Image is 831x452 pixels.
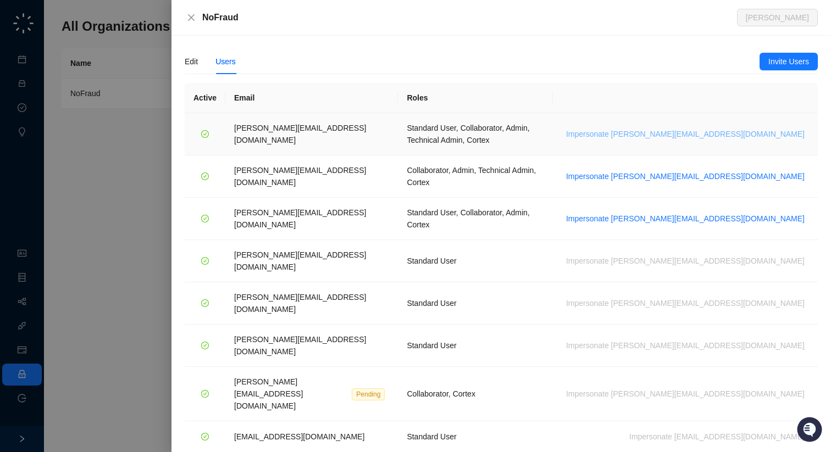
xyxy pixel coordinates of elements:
span: Impersonate [PERSON_NAME][EMAIL_ADDRESS][DOMAIN_NAME] [566,170,805,182]
a: Powered byPylon [77,180,133,189]
span: [EMAIL_ADDRESS][DOMAIN_NAME] [234,432,364,441]
span: check-circle [201,433,209,440]
td: Standard User, Collaborator, Admin, Cortex [398,198,552,240]
button: Impersonate [EMAIL_ADDRESS][DOMAIN_NAME] [625,430,809,443]
button: Impersonate [PERSON_NAME][EMAIL_ADDRESS][DOMAIN_NAME] [562,254,809,267]
span: [PERSON_NAME][EMAIL_ADDRESS][DOMAIN_NAME] [234,293,366,314]
div: Edit [185,55,198,68]
span: [PERSON_NAME][EMAIL_ADDRESS][DOMAIN_NAME] [234,124,366,144]
button: Close [185,11,198,24]
div: NoFraud [202,11,737,24]
span: check-circle [201,172,209,180]
img: 5124521997842_fc6d7dfcefe973c2e489_88.png [11,99,31,119]
td: Collaborator, Cortex [398,367,552,421]
iframe: Open customer support [796,416,826,445]
span: check-circle [201,130,209,138]
span: Status [60,154,85,165]
div: Start new chat [37,99,180,110]
span: check-circle [201,299,209,307]
a: 📶Status [45,149,89,169]
span: Invite Users [768,55,809,68]
span: close [187,13,196,22]
th: Email [225,83,398,113]
td: Collaborator, Admin, Technical Admin, Cortex [398,155,552,198]
div: We're available if you need us! [37,110,139,119]
span: check-circle [201,257,209,265]
span: [PERSON_NAME][EMAIL_ADDRESS][DOMAIN_NAME] [234,208,366,229]
button: Impersonate [PERSON_NAME][EMAIL_ADDRESS][DOMAIN_NAME] [562,387,809,400]
th: Active [185,83,225,113]
td: Standard User [398,325,552,367]
td: Standard User [398,240,552,282]
span: check-circle [201,390,209,398]
th: Roles [398,83,552,113]
button: [PERSON_NAME] [737,9,818,26]
button: Impersonate [PERSON_NAME][EMAIL_ADDRESS][DOMAIN_NAME] [562,297,809,310]
p: Welcome 👋 [11,44,200,62]
span: Pylon [109,181,133,189]
a: 📚Docs [7,149,45,169]
button: Impersonate [PERSON_NAME][EMAIL_ADDRESS][DOMAIN_NAME] [562,339,809,352]
td: Standard User [398,282,552,325]
span: [PERSON_NAME][EMAIL_ADDRESS][DOMAIN_NAME] [234,335,366,356]
span: [PERSON_NAME][EMAIL_ADDRESS][DOMAIN_NAME] [234,166,366,187]
td: Standard User, Collaborator, Admin, Technical Admin, Cortex [398,113,552,155]
span: Pending [352,388,385,400]
img: Swyft AI [11,11,33,33]
span: [PERSON_NAME][EMAIL_ADDRESS][DOMAIN_NAME] [234,377,303,410]
h2: How can we help? [11,62,200,79]
div: Users [215,55,236,68]
button: Start new chat [187,103,200,116]
div: 📶 [49,155,58,164]
button: Impersonate [PERSON_NAME][EMAIL_ADDRESS][DOMAIN_NAME] [562,212,809,225]
span: [PERSON_NAME][EMAIL_ADDRESS][DOMAIN_NAME] [234,250,366,271]
span: Docs [22,154,41,165]
span: check-circle [201,215,209,222]
span: Impersonate [PERSON_NAME][EMAIL_ADDRESS][DOMAIN_NAME] [566,213,805,225]
button: Impersonate [PERSON_NAME][EMAIL_ADDRESS][DOMAIN_NAME] [562,127,809,141]
button: Invite Users [760,53,818,70]
div: 📚 [11,155,20,164]
button: Impersonate [PERSON_NAME][EMAIL_ADDRESS][DOMAIN_NAME] [562,170,809,183]
span: check-circle [201,342,209,349]
span: Impersonate [PERSON_NAME][EMAIL_ADDRESS][DOMAIN_NAME] [566,128,805,140]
